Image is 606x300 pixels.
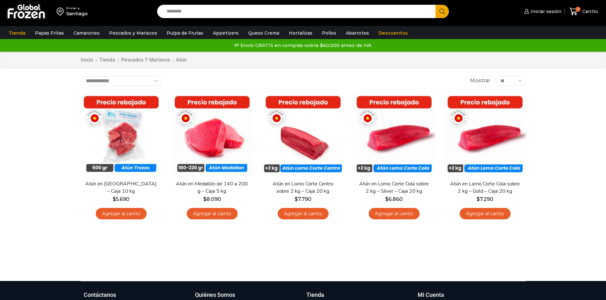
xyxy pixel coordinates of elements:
a: Iniciar sesión [523,5,561,18]
a: Agregar al carrito: “Atún en Lomo Corte Centro sobre 2 kg - Caja 20 kg” [278,208,329,220]
a: Camarones [70,27,103,39]
img: address-field-icon.svg [57,6,66,17]
span: 0 [575,7,581,12]
span: Mostrar [470,77,490,84]
bdi: 6.860 [385,196,403,202]
a: Agregar al carrito: “Atún en Trozos - Caja 10 kg” [96,208,147,220]
bdi: 5.690 [113,196,129,202]
a: Agregar al carrito: “Atún en Lomo Corte Cola sobre 2 kg - Gold – Caja 20 kg” [460,208,511,220]
a: Atún en Lomo Corte Cola sobre 2 kg – Silver – Caja 20 kg [357,180,430,195]
a: Abarrotes [343,27,372,39]
a: Atún en [GEOGRAPHIC_DATA] – Caja 10 kg [84,180,157,195]
bdi: 7.790 [295,196,311,202]
span: $ [295,196,298,202]
bdi: 8.090 [203,196,221,202]
select: Pedido de la tienda [80,76,162,86]
a: Agregar al carrito: “Atún en Lomo Corte Cola sobre 2 kg - Silver - Caja 20 kg” [369,208,420,220]
div: Santiago [66,10,88,17]
span: Carrito [581,8,598,15]
a: Pescados y Mariscos [106,27,160,39]
button: Search button [435,5,449,18]
span: $ [477,196,480,202]
span: $ [203,196,206,202]
div: Enviar a [66,6,88,10]
a: Atún en Lomo Corte Centro sobre 2 kg – Caja 20 kg [266,180,339,195]
h3: Mi Cuenta [418,291,444,299]
a: Agregar al carrito: “Atún en Medallón de 140 a 200 g - Caja 5 kg” [187,208,238,220]
a: Tienda [5,27,29,39]
a: Pulpa de Frutas [164,27,206,39]
h3: Tienda [306,291,324,299]
span: $ [113,196,116,202]
a: Tienda [99,57,115,64]
h3: Quiénes Somos [195,291,235,299]
span: Iniciar sesión [529,8,561,15]
a: Pollos [319,27,339,39]
a: Appetizers [210,27,242,39]
a: Papas Fritas [32,27,67,39]
span: $ [385,196,388,202]
a: Atún en Lomo Corte Cola sobre 2 kg – Gold – Caja 20 kg [448,180,521,195]
a: Descuentos [375,27,411,39]
h3: Contáctanos [84,291,116,299]
bdi: 7.290 [477,196,493,202]
a: Inicio [80,57,94,64]
a: Atún en Medallón de 140 a 200 g – Caja 5 kg [175,180,248,195]
a: 0 Carrito [568,4,600,19]
h1: Atún [176,57,187,63]
a: Queso Crema [245,27,282,39]
nav: Breadcrumb [80,57,187,64]
a: Hortalizas [286,27,316,39]
a: Pescados y Mariscos [121,57,171,64]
